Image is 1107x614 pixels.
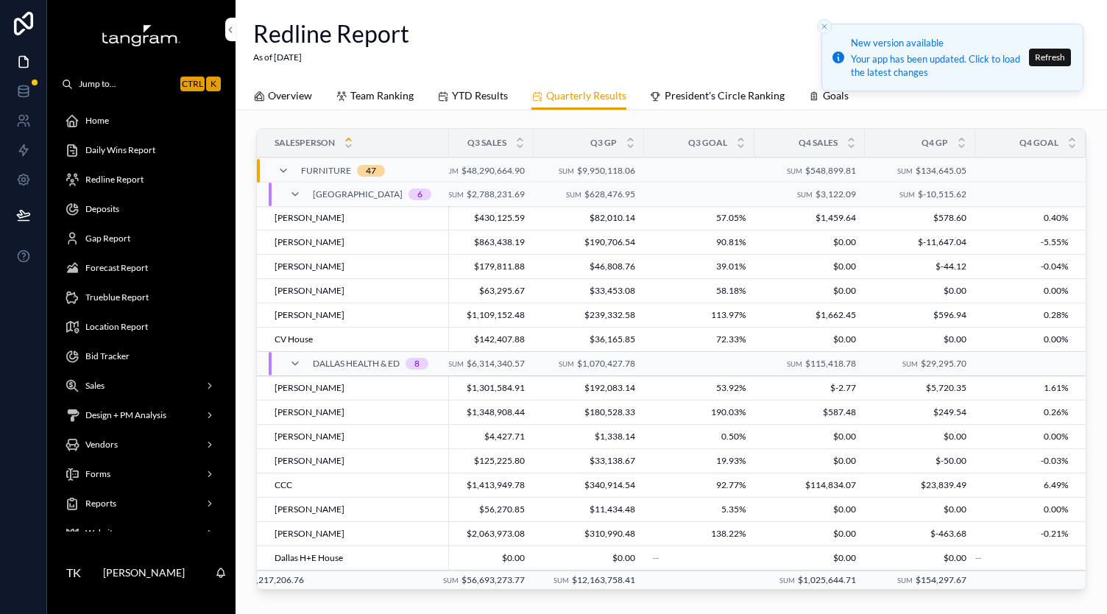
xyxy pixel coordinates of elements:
[542,552,635,564] span: $0.00
[874,479,966,491] span: $23,839.49
[85,409,166,421] span: Design + PM Analysis
[916,164,966,175] span: $134,645.05
[763,406,856,418] a: $587.48
[653,455,746,467] span: 19.93%
[275,137,335,149] span: Salesperson
[542,406,635,418] a: $180,528.33
[275,261,344,272] span: [PERSON_NAME]
[975,334,1068,345] a: 0.00%
[874,455,966,467] a: $-50.00
[542,261,635,272] span: $46,808.76
[874,552,966,564] span: $0.00
[432,212,525,224] a: $430,125.59
[275,382,344,394] span: [PERSON_NAME]
[432,504,525,515] a: $56,270.85
[417,188,422,200] div: 6
[653,431,746,442] a: 0.50%
[1019,137,1058,149] span: Q4 Goal
[975,479,1068,491] a: 6.49%
[432,285,525,297] a: $63,295.67
[432,382,525,394] a: $1,301,584.91
[85,439,118,451] span: Vendors
[275,261,440,272] a: [PERSON_NAME]
[975,455,1068,467] a: -0.03%
[653,528,746,540] span: 138.22%
[918,188,966,199] span: $-10,515.62
[542,431,635,442] a: $1,338.14
[47,97,236,532] div: scrollable content
[208,78,219,90] span: K
[653,504,746,515] a: 5.35%
[975,431,1068,442] a: 0.00%
[432,528,525,540] a: $2,063,973.08
[653,479,746,491] span: 92.77%
[763,455,856,467] a: $0.00
[763,528,856,540] a: $0.00
[763,309,856,321] span: $1,662.45
[66,564,81,582] span: TK
[577,358,635,369] span: $1,070,427.78
[763,382,856,394] a: $-2.77
[432,431,525,442] span: $4,427.71
[584,188,635,199] span: $628,476.95
[56,71,227,97] button: Jump to...CtrlK
[85,498,116,509] span: Reports
[275,552,440,564] a: ­Dallas H+E House
[763,479,856,491] a: $114,834.07
[56,107,227,134] a: Home
[275,431,344,442] span: [PERSON_NAME]
[253,82,312,112] a: Overview
[763,504,856,515] a: $0.00
[653,406,746,418] a: 190.03%
[241,574,304,585] span: $16,217,206.76
[975,406,1068,418] a: 0.26%
[975,285,1068,297] span: 0.00%
[874,382,966,394] span: $5,720.35
[56,255,227,281] a: Forecast Report
[85,115,109,127] span: Home
[874,528,966,540] a: $-463.68
[874,309,966,321] span: $596.94
[874,334,966,345] a: $0.00
[874,261,966,272] a: $-44.12
[56,431,227,458] a: Vendors
[975,236,1068,248] a: -5.55%
[56,490,227,517] a: Reports
[542,212,635,224] a: $82,010.14
[301,164,351,176] span: Furniture
[546,88,626,103] span: Quarterly Results
[275,309,344,321] span: [PERSON_NAME]
[653,552,746,564] a: --
[975,382,1068,394] a: 1.61%
[653,309,746,321] a: 113.97%
[763,261,856,272] span: $0.00
[432,479,525,491] a: $1,413,949.78
[313,358,400,370] span: Dallas Health & Ed
[275,334,440,345] a: ­CV House
[553,576,569,585] small: Sum
[577,164,635,175] span: $9,950,118.06
[916,574,966,585] span: $154,297.67
[432,406,525,418] a: $1,348,908.44
[653,285,746,297] span: 58.18%
[56,314,227,340] a: Location Report
[85,144,155,156] span: Daily Wins Report
[763,552,856,564] a: $0.00
[897,576,913,585] small: Sum
[85,262,148,274] span: Forecast Report
[542,504,635,515] a: $11,434.48
[56,373,227,399] a: Sales
[542,334,635,345] a: $36,165.85
[874,504,966,515] a: $0.00
[336,82,414,112] a: Team Ranking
